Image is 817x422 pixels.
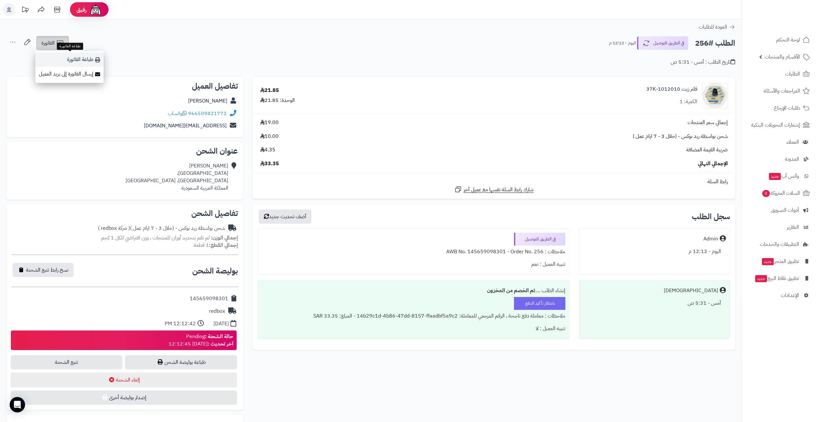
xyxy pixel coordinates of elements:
div: Pending [DATE] 12:12:45 [169,333,233,348]
a: طباعة الفاتورة [35,52,104,67]
strong: حالة الشحنة : [205,333,233,340]
span: جديد [762,258,774,265]
div: طباعة الفاتورة [57,43,83,50]
a: لوحة التحكم [746,32,813,48]
span: تطبيق نقاط البيع [754,274,799,283]
span: جديد [755,275,767,282]
span: السلات المتروكة [761,189,800,198]
strong: إجمالي القطع: [209,241,238,249]
span: لوحة التحكم [776,35,800,44]
a: الفاتورة [36,36,69,50]
a: إشعارات التحويلات البنكية [746,117,813,133]
span: إجمالي سعر المنتجات [688,119,728,126]
a: [EMAIL_ADDRESS][DOMAIN_NAME] [144,122,227,130]
h2: الطلب #256 [695,37,735,50]
span: 19.00 [260,119,279,126]
div: تاريخ الطلب : أمس - 5:31 ص [671,58,735,66]
span: التطبيقات والخدمات [760,240,799,249]
a: الإعدادات [746,288,813,303]
button: في الطريق للتوصيل [637,36,688,50]
a: شارك رابط السلة نفسها مع عميل آخر [454,185,534,193]
a: [PERSON_NAME] [188,97,227,105]
div: أمس - 5:31 ص [583,297,726,310]
div: 145659098301 [190,295,228,302]
button: أضف تحديث جديد [259,210,311,224]
a: التطبيقات والخدمات [746,237,813,252]
a: إرسال الفاتورة إلى بريد العميل [35,67,104,81]
span: الطلبات [785,69,800,78]
a: فلتر زيت 1012010-37K [646,85,697,93]
a: العملاء [746,134,813,150]
small: 1 قطعة [194,241,238,249]
span: 10.00 [260,133,279,140]
a: واتساب [168,110,187,117]
span: العودة للطلبات [699,23,727,31]
span: الأقسام والمنتجات [765,52,800,61]
small: اليوم - 12:12 م [609,40,636,46]
div: redbox [209,308,225,315]
div: تنبيه العميل : نعم [262,258,565,271]
span: لم تقم بتحديد أوزان للمنتجات ، وزن افتراضي للكل 1 كجم [101,234,210,242]
span: أدوات التسويق [771,206,799,215]
span: الإعدادات [781,291,799,300]
span: العملاء [787,138,799,147]
div: شحن بواسطة ريد بوكس - (خلال 3 - 7 ايام عمل ) [98,225,225,232]
span: رفيق [76,6,87,13]
b: تم الخصم من المخزون [487,287,535,294]
span: المدونة [785,155,799,164]
img: 1724677367-37K-90x90.png [702,83,727,108]
h3: سجل الطلب [692,213,730,220]
a: طلبات الإرجاع [746,100,813,116]
button: نسخ رابط تتبع الشحنة [13,263,74,277]
h2: تفاصيل العميل [12,82,238,90]
h2: عنوان الشحن [12,147,238,155]
span: ( شركة redbox ) [98,224,130,232]
div: ملاحظات : AWB No. 145659098301 - Order No. 256 [262,246,565,258]
span: طلبات الإرجاع [774,103,800,112]
a: التقارير [746,220,813,235]
span: جديد [769,173,781,180]
span: 0 [762,190,770,197]
div: رابط السلة [255,178,733,185]
a: أدوات التسويق [746,202,813,218]
div: Admin [703,235,718,243]
a: 966509821772 [188,110,227,117]
span: وآتس آب [768,172,799,181]
div: [PERSON_NAME] [GEOGRAPHIC_DATA]، [GEOGRAPHIC_DATA]، [GEOGRAPHIC_DATA] المملكة العربية السعودية [126,162,228,192]
div: الوحدة: 21.85 [260,97,295,104]
div: 21.85 [260,87,279,94]
a: تتبع الشحنة [11,355,122,369]
a: السلات المتروكة0 [746,185,813,201]
div: [DEMOGRAPHIC_DATA] [664,287,718,294]
span: المراجعات والأسئلة [764,86,800,95]
button: إلغاء الشحنة [11,373,237,387]
a: الطلبات [746,66,813,82]
span: شارك رابط السلة نفسها مع عميل آخر [464,186,534,193]
a: المراجعات والأسئلة [746,83,813,99]
div: ملاحظات : معاملة دفع ناجحة ، الرقم المرجعي للمعاملة: 14b29c1d-4b86-47dd-8157-ffaadbf5a9c2 - المبل... [262,310,565,322]
span: نسخ رابط تتبع الشحنة [26,266,68,274]
strong: إجمالي الوزن: [211,234,238,242]
a: تحديثات المنصة [17,3,33,18]
h2: تفاصيل الشحن [12,210,238,217]
img: ai-face.png [89,3,102,16]
div: Open Intercom Messenger [10,397,25,412]
div: الكمية: 1 [680,98,697,105]
a: طباعة بوليصة الشحن [125,355,237,369]
div: في الطريق للتوصيل [514,233,565,246]
span: الفاتورة [41,39,55,47]
a: تطبيق نقاط البيعجديد [746,271,813,286]
span: التقارير [787,223,799,232]
a: المدونة [746,151,813,167]
div: تنبيه العميل : لا [262,322,565,335]
span: شحن بواسطة ريد بوكس - (خلال 3 - 7 ايام عمل ) [633,133,728,140]
a: العودة للطلبات [699,23,735,31]
a: تطبيق المتجرجديد [746,254,813,269]
h2: بوليصة الشحن [192,267,238,275]
div: إنشاء الطلب .... [262,284,565,297]
button: إصدار بوليصة أخرى [11,391,237,405]
span: تطبيق المتجر [761,257,799,266]
div: اليوم - 12:12 م [583,245,726,258]
a: وآتس آبجديد [746,168,813,184]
